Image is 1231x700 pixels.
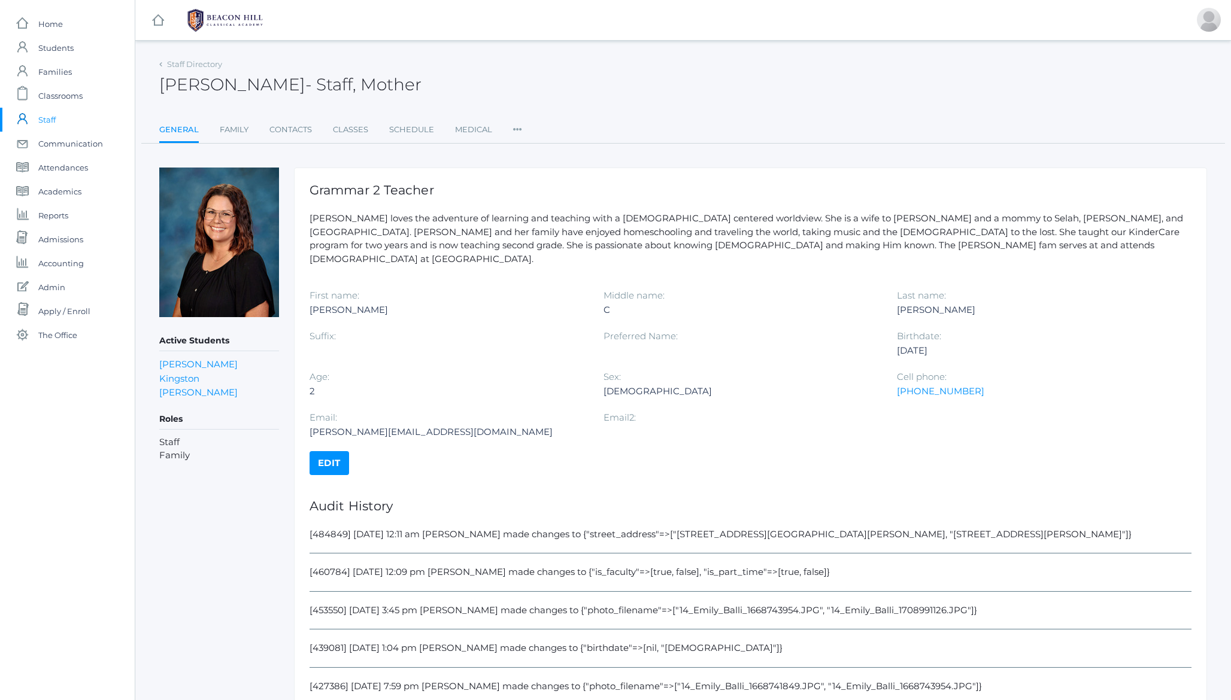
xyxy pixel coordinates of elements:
[310,290,359,301] label: First name:
[897,290,946,301] label: Last name:
[38,323,77,347] span: The Office
[159,168,279,317] img: Emily Balli
[38,60,72,84] span: Families
[159,449,279,462] li: Family
[455,118,492,142] a: Medical
[220,118,248,142] a: Family
[159,75,422,94] h2: [PERSON_NAME]
[38,251,84,275] span: Accounting
[310,604,1191,630] div: [453550] [DATE] 3:45 pm [PERSON_NAME] made changes to {"photo_filename"=>["14_Emily_Balli_1668743...
[604,303,880,317] div: C
[310,384,586,398] div: 2
[38,299,90,323] span: Apply / Enroll
[310,425,586,439] div: [PERSON_NAME][EMAIL_ADDRESS][DOMAIN_NAME]
[897,371,947,382] label: Cell phone:
[333,118,368,142] a: Classes
[310,499,1191,513] h1: Audit History
[159,409,279,430] h5: Roles
[159,373,238,398] a: Kingston [PERSON_NAME]
[38,108,56,132] span: Staff
[897,385,984,397] a: [PHONE_NUMBER]
[305,74,422,95] span: - Staff, Mother
[310,212,1191,266] p: [PERSON_NAME] loves the adventure of learning and teaching with a [DEMOGRAPHIC_DATA] centered wor...
[604,371,621,382] label: Sex:
[310,412,337,423] label: Email:
[604,384,880,398] div: [DEMOGRAPHIC_DATA]
[604,290,665,301] label: Middle name:
[310,565,1191,592] div: [460784] [DATE] 12:09 pm [PERSON_NAME] made changes to {"is_faculty"=>[true, false], "is_part_tim...
[38,36,74,60] span: Students
[310,330,336,342] label: Suffix:
[310,451,349,475] a: Edit
[897,343,1173,358] div: [DATE]
[604,330,678,342] label: Preferred Name:
[38,179,81,203] span: Academics
[269,118,312,142] a: Contacts
[159,358,238,370] a: [PERSON_NAME]
[38,84,83,108] span: Classrooms
[38,12,63,36] span: Home
[159,331,279,351] h5: Active Students
[897,303,1173,317] div: [PERSON_NAME]
[897,330,941,342] label: Birthdate:
[159,118,199,144] a: General
[604,412,636,423] label: Email2:
[159,436,279,449] li: Staff
[310,528,1191,554] div: [484849] [DATE] 12:11 am [PERSON_NAME] made changes to {"street_address"=>["[STREET_ADDRESS][GEOG...
[38,132,103,156] span: Communication
[38,275,65,299] span: Admin
[167,59,222,69] a: Staff Directory
[310,641,1191,668] div: [439081] [DATE] 1:04 pm [PERSON_NAME] made changes to {"birthdate"=>[nil, "[DEMOGRAPHIC_DATA]"]}
[389,118,434,142] a: Schedule
[38,203,68,227] span: Reports
[180,5,270,35] img: BHCALogos-05-308ed15e86a5a0abce9b8dd61676a3503ac9727e845dece92d48e8588c001991.png
[310,371,329,382] label: Age:
[310,183,1191,197] h1: Grammar 2 Teacher
[1197,8,1221,32] div: Jason Roberts
[310,303,586,317] div: [PERSON_NAME]
[38,227,83,251] span: Admissions
[38,156,88,179] span: Attendances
